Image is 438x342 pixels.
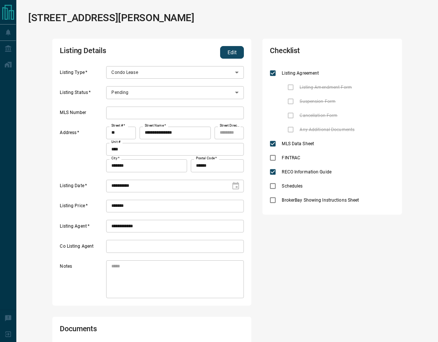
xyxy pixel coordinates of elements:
span: MLS Data Sheet [280,140,316,147]
label: Listing Type [60,69,104,79]
label: Listing Agent [60,223,104,233]
label: Street Direction [220,123,241,128]
h1: [STREET_ADDRESS][PERSON_NAME] [28,12,195,24]
label: City [111,156,120,161]
span: BrokerBay Showing Instructions Sheet [280,197,361,203]
span: Listing Agreement [280,70,321,76]
span: FINTRAC [280,154,302,161]
label: Address [60,130,104,172]
label: Postal Code [196,156,217,161]
div: Condo Lease [106,66,244,79]
label: Co Listing Agent [60,243,104,253]
label: Street # [111,123,125,128]
span: Any Additional Documents [298,126,356,133]
label: Notes [60,263,104,298]
label: Street Name [145,123,166,128]
label: MLS Number [60,110,104,119]
label: Listing Status [60,89,104,99]
div: Pending [106,86,244,99]
span: Suspension Form [298,98,337,105]
span: Listing Amendment Form [298,84,353,91]
label: Unit # [111,140,121,144]
h2: Listing Details [60,46,170,59]
span: Cancellation Form [298,112,339,119]
button: Edit [220,46,244,59]
h2: Documents [60,324,170,337]
span: Schedules [280,183,304,189]
span: RECO Information Guide [280,169,333,175]
h2: Checklist [270,46,344,59]
label: Listing Price [60,203,104,212]
label: Listing Date [60,183,104,192]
